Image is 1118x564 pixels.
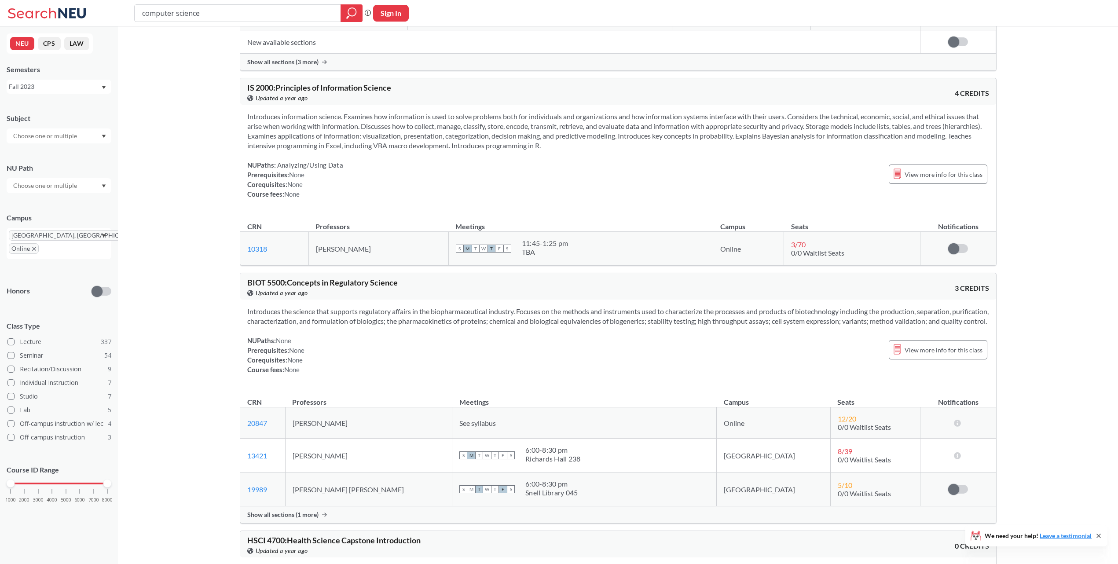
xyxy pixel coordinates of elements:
span: None [289,346,305,354]
div: CRN [247,222,262,231]
div: Subject [7,114,111,123]
span: None [284,190,300,198]
div: Fall 2023 [9,82,101,92]
span: 4 CREDITS [955,88,989,98]
span: S [459,485,467,493]
button: NEU [10,37,34,50]
th: Campus [717,388,831,407]
span: T [491,485,499,493]
span: 4000 [47,498,57,502]
div: Richards Hall 238 [525,454,580,463]
label: Off-campus instruction w/ lec [7,418,111,429]
a: Leave a testimonial [1040,532,1092,539]
span: M [464,245,472,253]
label: Lab [7,404,111,416]
th: Notifications [920,213,996,232]
span: We need your help! [985,533,1092,539]
span: F [499,451,507,459]
span: None [284,366,300,374]
span: 4 [108,419,111,428]
div: TBA [522,248,568,256]
span: Show all sections (1 more) [247,511,319,519]
span: 12 / 20 [838,414,856,423]
span: 3 / 70 [791,240,806,249]
th: Professors [285,388,452,407]
p: Honors [7,286,30,296]
span: S [503,245,511,253]
div: 6:00 - 8:30 pm [525,446,580,454]
div: Show all sections (3 more) [240,54,996,70]
p: Course ID Range [7,465,111,475]
th: Meetings [448,213,713,232]
div: Show all sections (1 more) [240,506,996,523]
td: [PERSON_NAME] [PERSON_NAME] [285,472,452,506]
span: T [475,485,483,493]
label: Lecture [7,336,111,348]
span: 7000 [88,498,99,502]
div: Campus [7,213,111,223]
button: Sign In [373,5,409,22]
label: Studio [7,391,111,402]
span: 5000 [61,498,71,502]
div: magnifying glass [341,4,363,22]
span: BIOT 5500 : Concepts in Regulatory Science [247,278,398,287]
td: [GEOGRAPHIC_DATA] [717,439,831,472]
span: T [472,245,480,253]
span: 7 [108,378,111,388]
span: 3 CREDITS [955,283,989,293]
div: NU Path [7,163,111,173]
button: CPS [38,37,61,50]
span: HSCI 4700 : Health Science Capstone Introduction [247,535,421,545]
span: W [480,245,488,253]
span: 5 / 10 [838,481,852,489]
label: Recitation/Discussion [7,363,111,375]
span: None [287,180,303,188]
span: None [289,171,305,179]
svg: Dropdown arrow [102,234,106,238]
span: 5 [108,405,111,415]
div: [GEOGRAPHIC_DATA], [GEOGRAPHIC_DATA]X to remove pillOnlineX to remove pillDropdown arrow [7,228,111,259]
td: Online [717,407,831,439]
span: 54 [104,351,111,360]
span: OnlineX to remove pill [9,243,39,254]
span: Updated a year ago [256,93,308,103]
span: 2000 [19,498,29,502]
span: 3 [108,432,111,442]
svg: Dropdown arrow [102,86,106,89]
a: 20847 [247,419,267,427]
div: NUPaths: Prerequisites: Corequisites: Course fees: [247,160,343,199]
span: Show all sections (3 more) [247,58,319,66]
span: See syllabus [459,419,496,427]
span: 3000 [33,498,44,502]
td: New available sections [240,30,920,54]
div: Fall 2023Dropdown arrow [7,80,111,94]
input: Class, professor, course number, "phrase" [141,6,334,21]
span: 0/0 Waitlist Seats [838,455,891,464]
span: 9 [108,364,111,374]
span: 1000 [5,498,16,502]
th: Professors [308,213,448,232]
span: Class Type [7,321,111,331]
span: [GEOGRAPHIC_DATA], [GEOGRAPHIC_DATA]X to remove pill [9,230,149,241]
td: [PERSON_NAME] [308,232,448,266]
a: 19989 [247,485,267,494]
label: Individual Instruction [7,377,111,388]
span: 7 [108,392,111,401]
span: View more info for this class [905,344,982,355]
span: Analyzing/Using Data [276,161,343,169]
input: Choose one or multiple [9,180,83,191]
span: Introduces the science that supports regulatory affairs in the biopharmaceutical industry. Focuse... [247,307,989,325]
label: Off-campus instruction [7,432,111,443]
span: None [276,337,292,344]
div: Dropdown arrow [7,128,111,143]
span: Introduces information science. Examines how information is used to solve problems both for indiv... [247,112,982,150]
div: NUPaths: Prerequisites: Corequisites: Course fees: [247,336,305,374]
span: Updated a year ago [256,546,308,556]
svg: magnifying glass [346,7,357,19]
td: [GEOGRAPHIC_DATA] [717,472,831,506]
span: W [483,485,491,493]
div: Dropdown arrow [7,178,111,193]
label: Seminar [7,350,111,361]
span: T [491,451,499,459]
th: Seats [784,213,920,232]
